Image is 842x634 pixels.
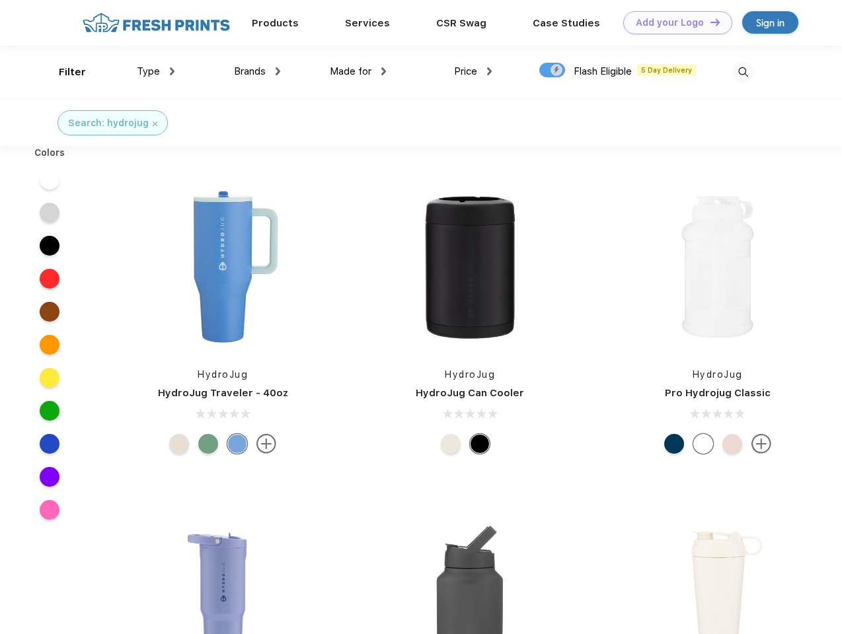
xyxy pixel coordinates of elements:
[227,434,247,454] div: Riptide
[198,369,248,380] a: HydroJug
[693,434,713,454] div: White
[470,434,490,454] div: Black
[198,434,218,454] div: Sage
[59,65,86,80] div: Filter
[158,387,288,399] a: HydroJug Traveler - 40oz
[756,15,785,30] div: Sign in
[416,387,524,399] a: HydroJug Can Cooler
[665,387,771,399] a: Pro Hydrojug Classic
[722,434,742,454] div: Pink Sand
[693,369,743,380] a: HydroJug
[487,67,492,75] img: dropdown.png
[234,65,266,77] span: Brands
[276,67,280,75] img: dropdown.png
[445,369,495,380] a: HydroJug
[664,434,684,454] div: Navy
[137,65,160,77] span: Type
[751,434,771,454] img: more.svg
[382,179,558,355] img: func=resize&h=266
[742,11,798,34] a: Sign in
[732,61,754,83] img: desktop_search.svg
[170,67,174,75] img: dropdown.png
[636,17,704,28] div: Add your Logo
[79,11,234,34] img: fo%20logo%202.webp
[169,434,189,454] div: Cream
[381,67,386,75] img: dropdown.png
[252,17,299,29] a: Products
[637,64,696,76] span: 5 Day Delivery
[68,116,149,130] div: Search: hydrojug
[256,434,276,454] img: more.svg
[710,18,720,26] img: DT
[454,65,477,77] span: Price
[330,65,371,77] span: Made for
[441,434,461,454] div: Cream
[574,65,632,77] span: Flash Eligible
[135,179,311,355] img: func=resize&h=266
[630,179,806,355] img: func=resize&h=266
[24,146,75,160] div: Colors
[153,122,157,126] img: filter_cancel.svg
